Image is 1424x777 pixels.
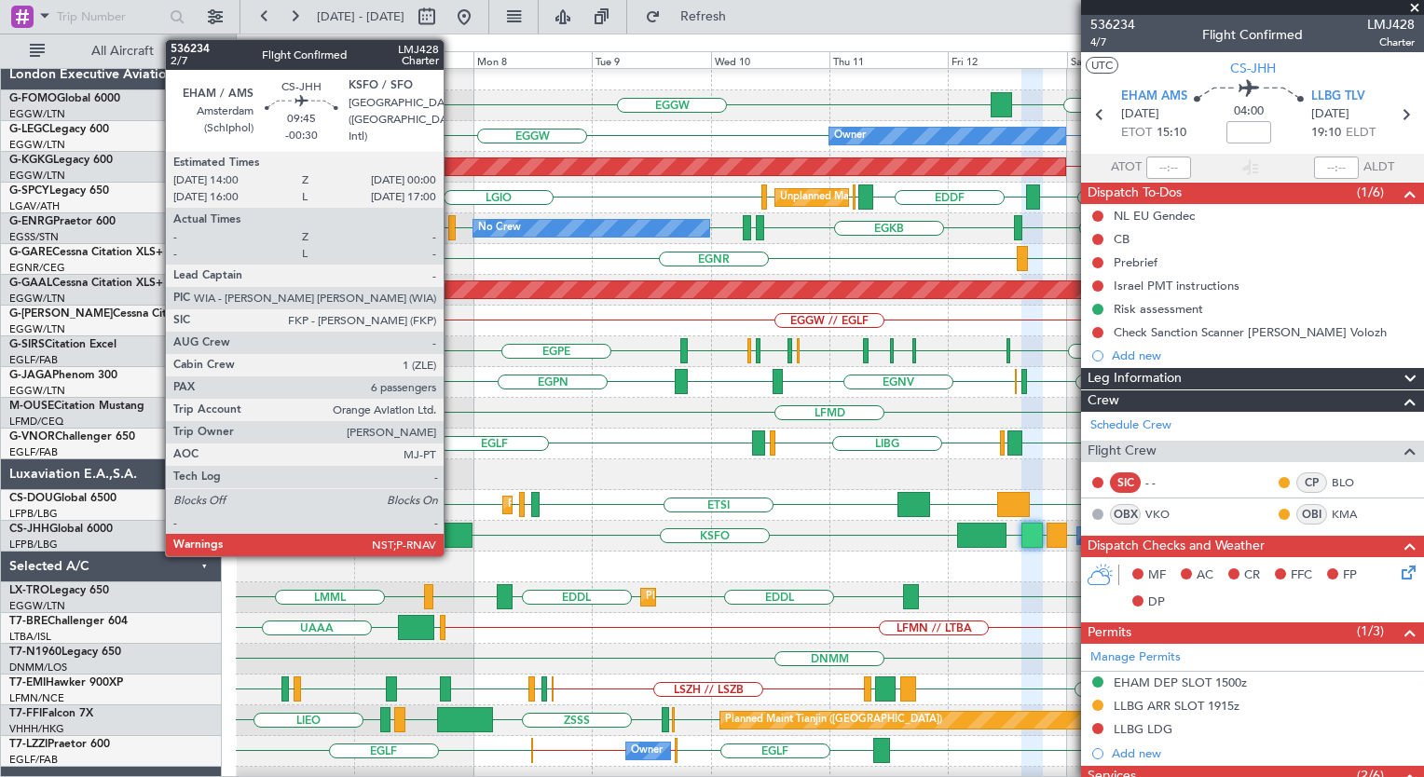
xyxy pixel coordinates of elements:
div: Tue 9 [592,51,710,68]
a: G-JAGAPhenom 300 [9,370,117,381]
a: CS-DOUGlobal 6500 [9,493,116,504]
a: LFPB/LBG [9,538,58,552]
a: KMA [1332,506,1374,523]
span: T7-EMI [9,677,46,688]
div: Sat 13 [1067,51,1185,68]
span: T7-N1960 [9,647,62,658]
span: T7-FFI [9,708,42,719]
span: CR [1244,566,1260,585]
div: CP [1296,472,1327,493]
div: - - [1145,474,1187,491]
span: G-VNOR [9,431,55,443]
a: G-LEGCLegacy 600 [9,124,109,135]
a: G-ENRGPraetor 600 [9,216,116,227]
span: G-ENRG [9,216,53,227]
div: Wed 10 [711,51,829,68]
a: EGLF/FAB [9,445,58,459]
a: G-VNORChallenger 650 [9,431,135,443]
span: DP [1148,593,1165,612]
a: LTBA/ISL [9,630,51,644]
span: MF [1148,566,1166,585]
div: OBX [1110,504,1141,525]
span: G-FOMO [9,93,57,104]
input: --:-- [1146,157,1191,179]
span: 15:10 [1157,124,1186,143]
div: Check Sanction Scanner [PERSON_NAME] Volozh [1114,324,1387,340]
span: Refresh [664,10,743,23]
div: Add new [1112,348,1415,363]
a: EGNR/CEG [9,261,65,275]
a: VKO [1145,506,1187,523]
div: Sat 6 [236,51,354,68]
div: Flight Confirmed [1202,25,1303,45]
span: Dispatch To-Dos [1088,183,1182,204]
span: Permits [1088,622,1131,644]
div: NL EU Gendec [1114,208,1195,224]
div: LLBG LDG [1114,721,1172,737]
button: All Aircraft [21,36,202,66]
a: G-FOMOGlobal 6000 [9,93,120,104]
div: Planned Maint Tianjin ([GEOGRAPHIC_DATA]) [725,706,942,734]
a: VHHH/HKG [9,722,64,736]
a: EGLF/FAB [9,753,58,767]
span: CS-JHH [9,524,49,535]
span: FFC [1291,566,1312,585]
div: Risk assessment [1114,301,1203,317]
span: T7-BRE [9,616,48,627]
span: ALDT [1363,158,1394,177]
a: T7-N1960Legacy 650 [9,647,121,658]
span: G-LEGC [9,124,49,135]
button: UTC [1086,57,1118,74]
span: CS-DOU [9,493,53,504]
div: Fri 12 [948,51,1066,68]
a: Manage Permits [1090,648,1181,667]
div: Planned Maint Dusseldorf [646,583,768,611]
span: G-GAAL [9,278,52,289]
a: LGAV/ATH [9,199,60,213]
span: LX-TRO [9,585,49,596]
a: LFPB/LBG [9,507,58,521]
span: 19:10 [1311,124,1341,143]
span: G-GARE [9,247,52,258]
a: EGGW/LTN [9,292,65,306]
span: AC [1197,566,1213,585]
span: G-SIRS [9,339,45,350]
span: All Aircraft [48,45,197,58]
a: G-GARECessna Citation XLS+ [9,247,163,258]
span: 4/7 [1090,34,1135,50]
span: 04:00 [1234,102,1264,121]
span: [DATE] - [DATE] [317,8,404,25]
div: No Crew [478,214,521,242]
span: Flight Crew [1088,441,1157,462]
a: EGGW/LTN [9,169,65,183]
button: Refresh [637,2,748,32]
span: LMJ428 [1367,15,1415,34]
span: LLBG TLV [1311,88,1365,106]
a: CS-JHHGlobal 6000 [9,524,113,535]
a: LX-TROLegacy 650 [9,585,109,596]
span: FP [1343,566,1357,585]
a: G-SIRSCitation Excel [9,339,116,350]
span: Crew [1088,390,1119,412]
div: Sun 7 [354,51,472,68]
a: T7-EMIHawker 900XP [9,677,123,688]
a: Schedule Crew [1090,416,1171,435]
div: Add new [1112,745,1415,761]
div: Mon 8 [473,51,592,68]
a: DNMM/LOS [9,661,67,675]
span: [DATE] [1311,105,1349,124]
span: (1/3) [1357,621,1384,641]
span: 536234 [1090,15,1135,34]
div: OBI [1296,504,1327,525]
a: T7-BREChallenger 604 [9,616,128,627]
span: G-SPCY [9,185,49,197]
span: CS-JHH [1230,59,1276,78]
div: [DATE] [240,37,271,53]
a: EGGW/LTN [9,384,65,398]
span: G-KGKG [9,155,53,166]
span: G-[PERSON_NAME] [9,308,113,320]
a: G-GAALCessna Citation XLS+ [9,278,163,289]
a: LFMN/NCE [9,691,64,705]
span: T7-LZZI [9,739,48,750]
span: (1/6) [1357,183,1384,202]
